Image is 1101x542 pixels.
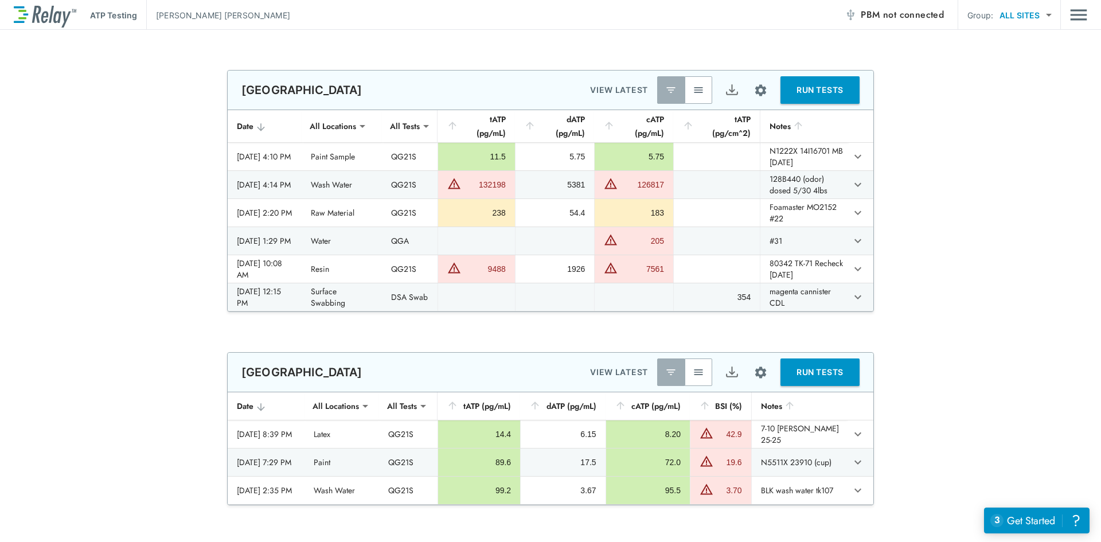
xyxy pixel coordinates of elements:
img: Drawer Icon [1070,4,1087,26]
td: 128B440 (odor) dosed 5/30 4lbs [760,171,848,198]
img: View All [693,84,704,96]
button: Site setup [745,357,776,388]
div: 11.5 [447,151,506,162]
img: Warning [447,177,461,190]
td: QG21S [382,199,438,227]
td: #31 [760,227,848,255]
img: Warning [604,233,618,247]
div: 72.0 [615,457,681,468]
img: LuminUltra Relay [14,3,76,28]
div: tATP (pg/cm^2) [682,112,751,140]
div: [DATE] 4:14 PM [237,179,292,190]
div: 17.5 [530,457,596,468]
div: 89.6 [447,457,511,468]
div: 3.70 [716,485,742,496]
img: Warning [700,482,713,496]
p: [GEOGRAPHIC_DATA] [241,83,362,97]
td: Raw Material [302,199,382,227]
td: Paint [304,449,380,476]
td: Surface Swabbing [302,283,382,311]
div: 42.9 [716,428,742,440]
img: Latest [665,84,677,96]
div: cATP (pg/mL) [615,399,681,413]
img: Offline Icon [845,9,856,21]
td: QG21S [382,171,438,198]
img: Warning [604,177,618,190]
div: 9488 [464,263,506,275]
button: RUN TESTS [780,76,860,104]
img: Settings Icon [753,83,768,98]
p: VIEW LATEST [590,365,648,379]
button: expand row [848,259,868,279]
div: 3.67 [530,485,596,496]
div: [DATE] 10:08 AM [237,258,292,280]
td: magenta cannister CDL [760,283,848,311]
div: cATP (pg/mL) [603,112,664,140]
div: All Tests [379,395,425,418]
iframe: Resource center [984,508,1090,533]
img: Warning [604,261,618,275]
button: expand row [848,481,868,500]
button: PBM not connected [840,3,948,26]
button: expand row [848,231,868,251]
div: [DATE] 2:35 PM [237,485,295,496]
td: 80342 TK-71 Recheck [DATE] [760,255,848,283]
img: Export Icon [725,365,739,380]
div: 8.20 [615,428,681,440]
span: not connected [883,8,944,21]
div: 126817 [620,179,664,190]
button: expand row [848,453,868,472]
img: View All [693,366,704,378]
div: 14.4 [447,428,511,440]
div: All Locations [304,395,367,418]
div: 19.6 [716,457,742,468]
td: Paint Sample [302,143,382,170]
div: 1926 [525,263,585,275]
button: Site setup [745,75,776,106]
div: All Locations [302,115,364,138]
p: VIEW LATEST [590,83,648,97]
span: PBM [861,7,944,23]
div: 5.75 [604,151,664,162]
div: 205 [620,235,664,247]
p: [PERSON_NAME] [PERSON_NAME] [156,9,290,21]
table: sticky table [228,392,873,505]
div: 5381 [525,179,585,190]
img: Export Icon [725,83,739,98]
div: [DATE] 8:39 PM [237,428,295,440]
td: N5511X 23910 (cup) [751,449,847,476]
td: Wash Water [302,171,382,198]
th: Date [228,392,304,420]
div: All Tests [382,115,428,138]
td: QG21S [379,420,437,448]
td: QG21S [382,143,438,170]
button: expand row [848,424,868,444]
button: expand row [848,203,868,223]
div: BSI (%) [699,399,742,413]
div: 354 [683,291,751,303]
div: Notes [761,399,838,413]
div: tATP (pg/mL) [447,399,511,413]
div: Notes [770,119,839,133]
td: N1222X 14I16701 MB [DATE] [760,143,848,170]
div: [DATE] 7:29 PM [237,457,295,468]
div: [DATE] 2:20 PM [237,207,292,219]
button: RUN TESTS [780,358,860,386]
div: 238 [447,207,506,219]
button: Main menu [1070,4,1087,26]
td: Resin [302,255,382,283]
div: dATP (pg/mL) [529,399,596,413]
img: Settings Icon [753,365,768,380]
button: Export [718,76,745,104]
div: 54.4 [525,207,585,219]
button: expand row [848,287,868,307]
td: Latex [304,420,380,448]
div: 5.75 [525,151,585,162]
div: [DATE] 1:29 PM [237,235,292,247]
img: Warning [700,454,713,468]
td: QG21S [379,477,437,504]
td: QG21S [379,449,437,476]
